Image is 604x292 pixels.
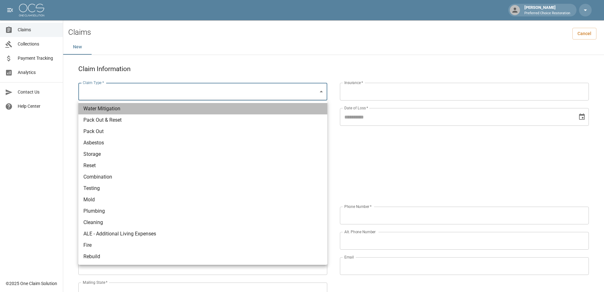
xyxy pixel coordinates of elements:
li: Mold [78,194,327,205]
li: Pack Out & Reset [78,114,327,126]
li: Combination [78,171,327,183]
li: Asbestos [78,137,327,149]
li: Fire [78,240,327,251]
li: Pack Out [78,126,327,137]
li: Reset [78,160,327,171]
li: Rebuild [78,251,327,262]
li: Plumbing [78,205,327,217]
li: Storage [78,149,327,160]
li: Cleaning [78,217,327,228]
li: Testing [78,183,327,194]
li: ALE - Additional Living Expenses [78,228,327,240]
li: Water Mitigation [78,103,327,114]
